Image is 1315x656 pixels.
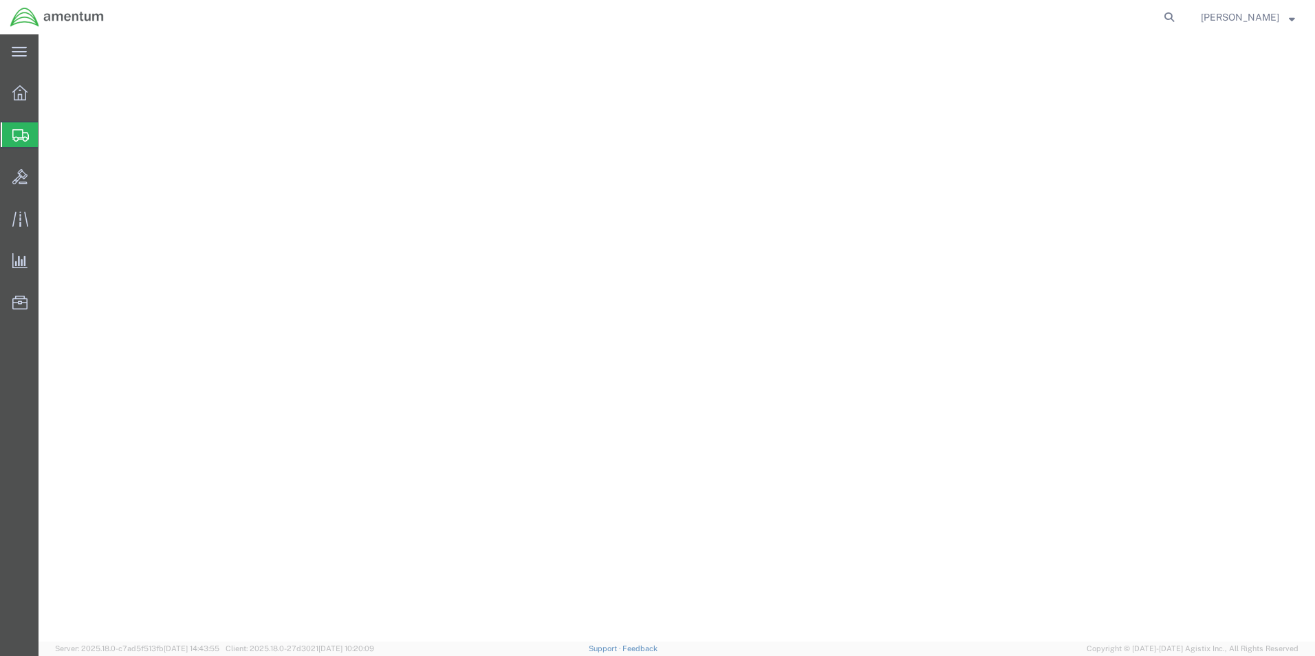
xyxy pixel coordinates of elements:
span: Copyright © [DATE]-[DATE] Agistix Inc., All Rights Reserved [1087,643,1298,655]
iframe: FS Legacy Container [39,34,1315,642]
img: logo [10,7,105,28]
span: Client: 2025.18.0-27d3021 [226,644,374,653]
a: Support [589,644,623,653]
button: [PERSON_NAME] [1200,9,1296,25]
a: Feedback [622,644,657,653]
span: ALISON GODOY [1201,10,1279,25]
span: [DATE] 14:43:55 [164,644,219,653]
span: [DATE] 10:20:09 [318,644,374,653]
span: Server: 2025.18.0-c7ad5f513fb [55,644,219,653]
